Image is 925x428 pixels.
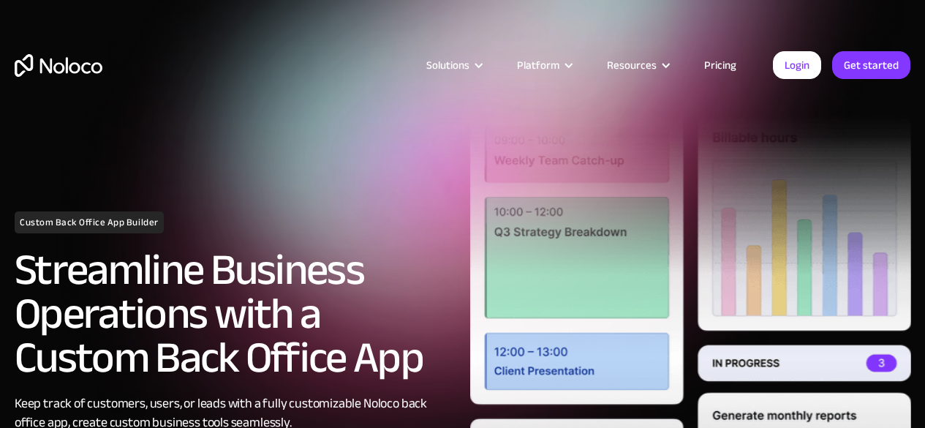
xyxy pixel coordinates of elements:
[15,54,102,77] a: home
[607,56,657,75] div: Resources
[686,56,755,75] a: Pricing
[15,248,456,380] h2: Streamline Business Operations with a Custom Back Office App
[773,51,821,79] a: Login
[832,51,910,79] a: Get started
[589,56,686,75] div: Resources
[426,56,469,75] div: Solutions
[499,56,589,75] div: Platform
[408,56,499,75] div: Solutions
[517,56,559,75] div: Platform
[15,211,164,233] h1: Custom Back Office App Builder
